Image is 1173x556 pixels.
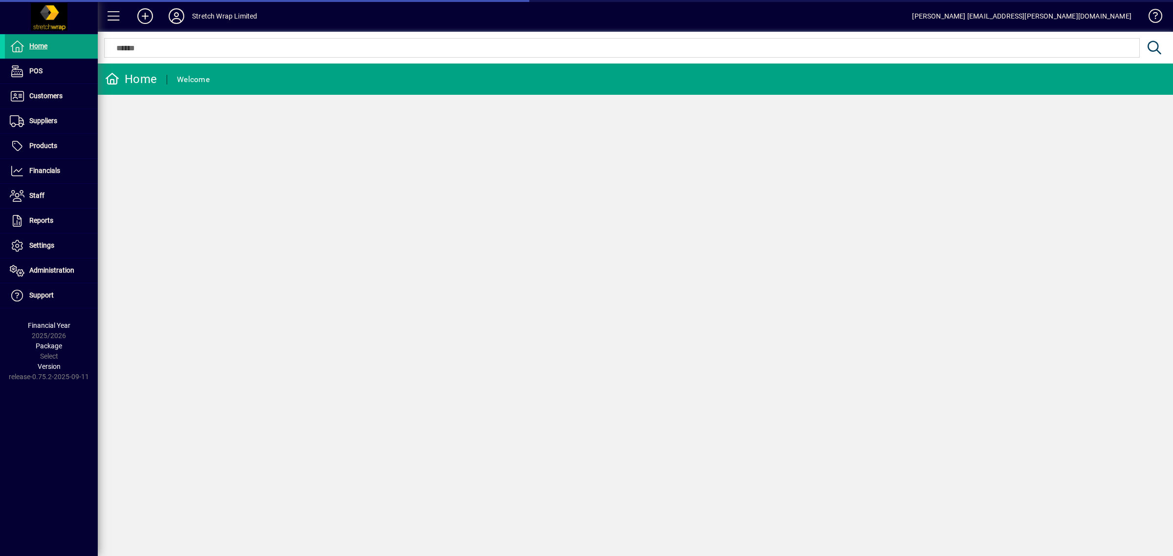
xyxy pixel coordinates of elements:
[1141,2,1161,34] a: Knowledge Base
[5,59,98,84] a: POS
[5,159,98,183] a: Financials
[29,42,47,50] span: Home
[38,363,61,370] span: Version
[29,142,57,150] span: Products
[130,7,161,25] button: Add
[29,67,43,75] span: POS
[5,109,98,133] a: Suppliers
[5,134,98,158] a: Products
[29,117,57,125] span: Suppliers
[29,192,44,199] span: Staff
[29,291,54,299] span: Support
[5,84,98,108] a: Customers
[161,7,192,25] button: Profile
[5,209,98,233] a: Reports
[5,184,98,208] a: Staff
[36,342,62,350] span: Package
[177,72,210,87] div: Welcome
[912,8,1131,24] div: [PERSON_NAME] [EMAIL_ADDRESS][PERSON_NAME][DOMAIN_NAME]
[29,92,63,100] span: Customers
[29,167,60,174] span: Financials
[5,283,98,308] a: Support
[29,241,54,249] span: Settings
[29,266,74,274] span: Administration
[5,234,98,258] a: Settings
[29,216,53,224] span: Reports
[105,71,157,87] div: Home
[5,258,98,283] a: Administration
[28,321,70,329] span: Financial Year
[192,8,258,24] div: Stretch Wrap Limited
